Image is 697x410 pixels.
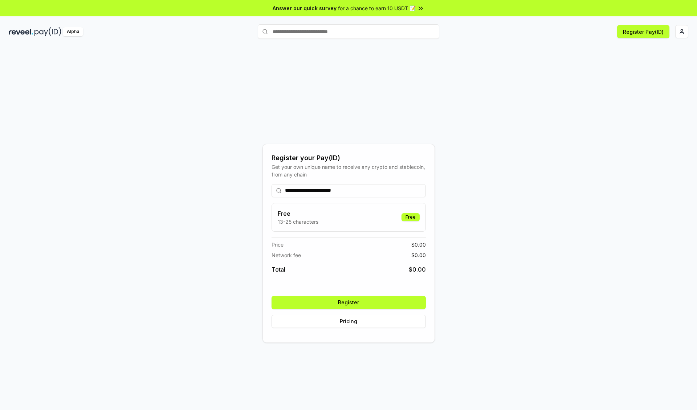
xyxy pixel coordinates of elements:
[617,25,669,38] button: Register Pay(ID)
[411,251,426,259] span: $ 0.00
[9,27,33,36] img: reveel_dark
[272,251,301,259] span: Network fee
[272,241,284,248] span: Price
[63,27,83,36] div: Alpha
[338,4,416,12] span: for a chance to earn 10 USDT 📝
[273,4,337,12] span: Answer our quick survey
[272,153,426,163] div: Register your Pay(ID)
[402,213,420,221] div: Free
[272,163,426,178] div: Get your own unique name to receive any crypto and stablecoin, from any chain
[409,265,426,274] span: $ 0.00
[272,296,426,309] button: Register
[411,241,426,248] span: $ 0.00
[278,218,318,226] p: 13-25 characters
[278,209,318,218] h3: Free
[272,265,285,274] span: Total
[272,315,426,328] button: Pricing
[34,27,61,36] img: pay_id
